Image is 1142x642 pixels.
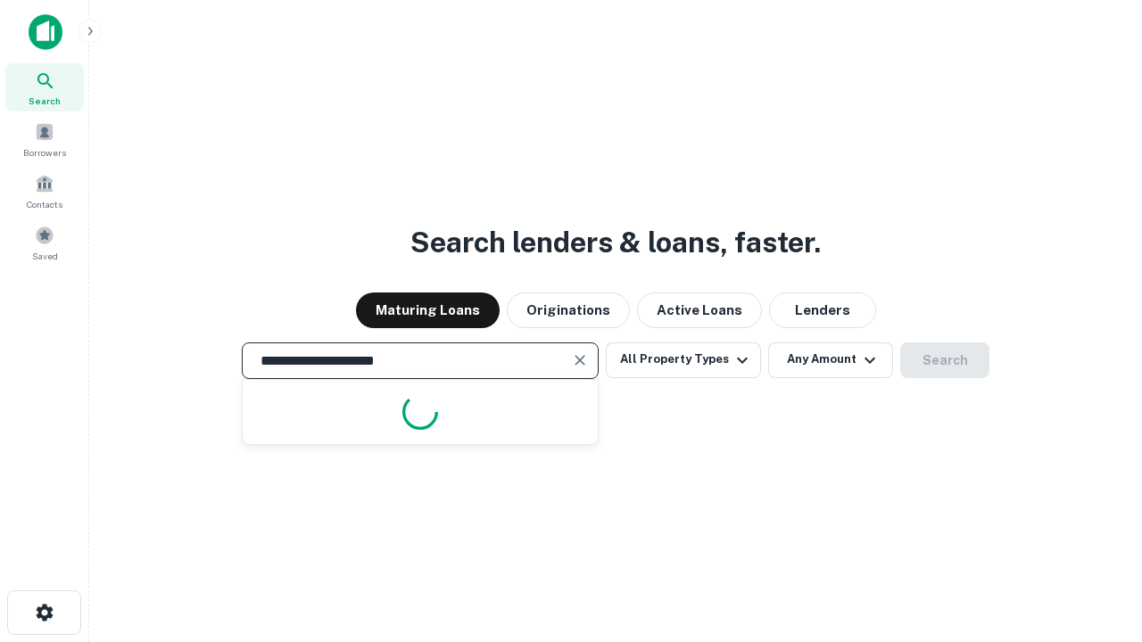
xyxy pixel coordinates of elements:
[410,221,821,264] h3: Search lenders & loans, faster.
[5,167,84,215] a: Contacts
[606,342,761,378] button: All Property Types
[29,14,62,50] img: capitalize-icon.png
[356,292,500,328] button: Maturing Loans
[29,94,61,108] span: Search
[769,292,876,328] button: Lenders
[5,63,84,111] a: Search
[507,292,630,328] button: Originations
[5,218,84,267] a: Saved
[32,249,58,263] span: Saved
[23,145,66,160] span: Borrowers
[567,348,592,373] button: Clear
[1053,499,1142,585] iframe: Chat Widget
[27,197,62,211] span: Contacts
[637,292,762,328] button: Active Loans
[5,115,84,163] a: Borrowers
[768,342,893,378] button: Any Amount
